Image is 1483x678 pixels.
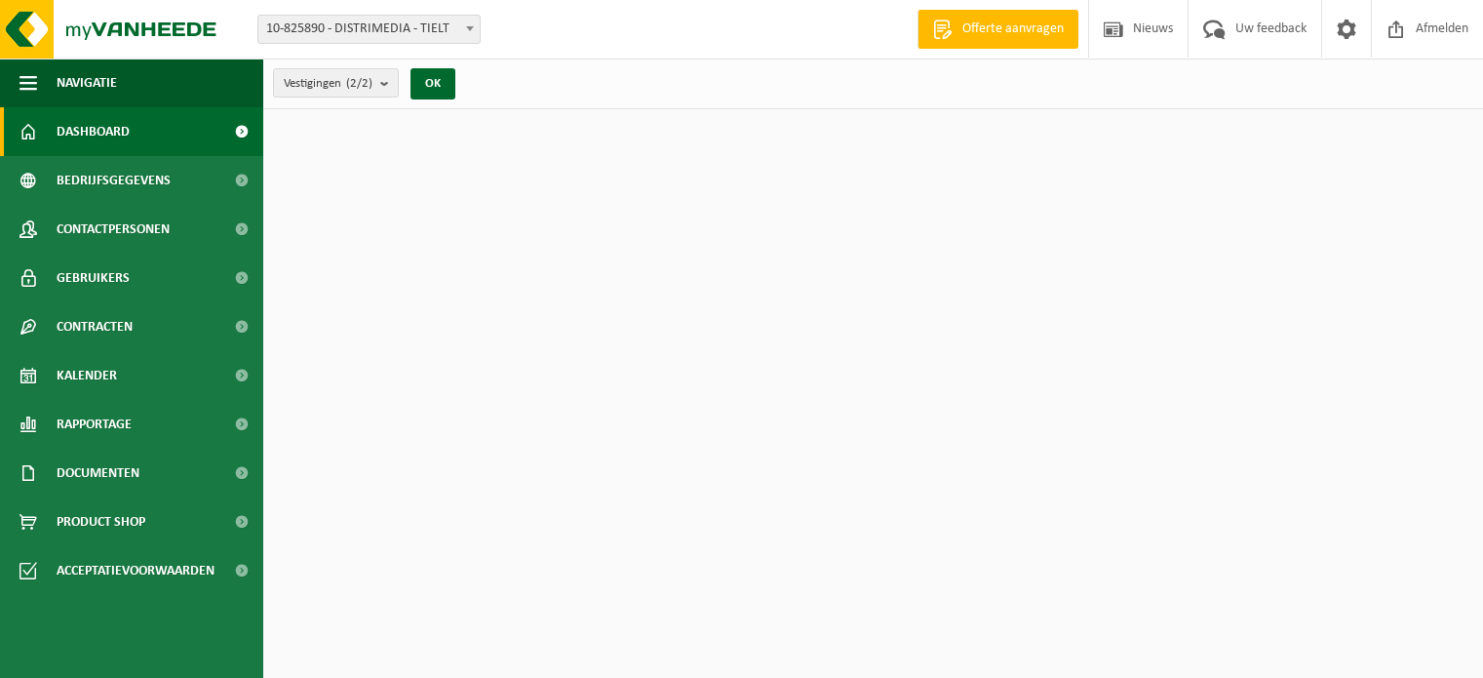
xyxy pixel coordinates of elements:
span: Vestigingen [284,69,372,99]
span: Documenten [57,449,139,498]
span: 10-825890 - DISTRIMEDIA - TIELT [257,15,481,44]
span: Contracten [57,302,133,351]
span: Contactpersonen [57,205,170,254]
span: Product Shop [57,498,145,546]
span: 10-825890 - DISTRIMEDIA - TIELT [258,16,480,43]
span: Dashboard [57,107,130,156]
span: Offerte aanvragen [957,20,1069,39]
span: Rapportage [57,400,132,449]
span: Kalender [57,351,117,400]
span: Navigatie [57,59,117,107]
button: OK [410,68,455,100]
button: Vestigingen(2/2) [273,68,399,98]
count: (2/2) [346,77,372,90]
span: Gebruikers [57,254,130,302]
span: Bedrijfsgegevens [57,156,171,205]
span: Acceptatievoorwaarden [57,546,215,595]
a: Offerte aanvragen [917,10,1078,49]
